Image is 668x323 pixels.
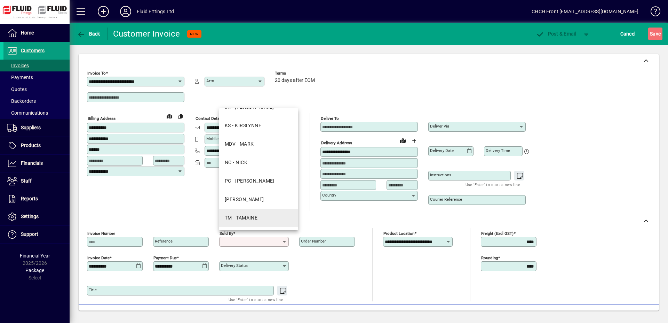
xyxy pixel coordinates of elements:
[322,193,336,198] mat-label: Country
[206,136,218,141] mat-label: Mobile
[481,255,498,260] mat-label: Rounding
[608,308,643,321] button: Product
[219,116,298,135] mat-option: KS - KIRSLYNNE
[420,309,455,320] span: Product History
[481,231,514,236] mat-label: Freight (excl GST)
[206,78,214,83] mat-label: Attn
[21,231,38,237] span: Support
[3,226,70,243] a: Support
[3,208,70,225] a: Settings
[3,24,70,42] a: Home
[225,122,261,129] div: KS - KIRSLYNNE
[229,295,283,303] mat-hint: Use 'Enter' to start a new line
[225,177,275,185] div: PC - [PERSON_NAME]
[548,31,551,37] span: P
[21,125,41,130] span: Suppliers
[89,287,97,292] mat-label: Title
[113,28,180,39] div: Customer Invoice
[225,159,247,166] div: NC - NICK
[7,98,36,104] span: Backorders
[87,71,106,76] mat-label: Invoice To
[620,28,636,39] span: Cancel
[532,6,638,17] div: CHCH Front [EMAIL_ADDRESS][DOMAIN_NAME]
[20,253,50,259] span: Financial Year
[219,135,298,153] mat-option: MDV - MARK
[430,172,451,177] mat-label: Instructions
[21,214,39,219] span: Settings
[75,28,102,40] button: Back
[3,83,70,95] a: Quotes
[220,231,233,236] mat-label: Sold by
[7,86,27,92] span: Quotes
[87,255,110,260] mat-label: Invoice date
[275,78,315,83] span: 20 days after EOM
[650,31,653,37] span: S
[175,111,186,122] button: Copy to Delivery address
[21,196,38,201] span: Reports
[619,28,637,40] button: Cancel
[219,190,298,209] mat-option: RH - RAY
[137,6,174,17] div: Fluid Fittings Ltd
[321,116,339,121] mat-label: Deliver To
[3,119,70,137] a: Suppliers
[645,1,659,24] a: Knowledge Base
[430,124,449,129] mat-label: Deliver via
[70,28,108,40] app-page-header-button: Back
[430,148,454,153] mat-label: Delivery date
[114,5,137,18] button: Profile
[417,308,458,321] button: Product History
[648,28,662,40] button: Save
[3,190,70,208] a: Reports
[3,107,70,119] a: Communications
[466,180,520,189] mat-hint: Use 'Enter' to start a new line
[301,239,326,244] mat-label: Order number
[397,135,408,146] a: View on map
[612,309,640,320] span: Product
[532,28,580,40] button: Post & Email
[155,239,173,244] mat-label: Reference
[3,155,70,172] a: Financials
[153,255,177,260] mat-label: Payment due
[21,178,32,184] span: Staff
[219,172,298,190] mat-option: PC - PAUL
[225,140,254,148] div: MDV - MARK
[408,135,420,146] button: Choose address
[190,32,199,36] span: NEW
[430,197,462,202] mat-label: Courier Reference
[536,31,576,37] span: ost & Email
[21,30,34,36] span: Home
[3,60,70,71] a: Invoices
[225,214,257,222] div: TM - TAMAINE
[25,268,44,273] span: Package
[486,148,510,153] mat-label: Delivery time
[3,71,70,83] a: Payments
[275,71,317,76] span: Terms
[225,196,264,203] div: [PERSON_NAME]
[3,137,70,154] a: Products
[7,63,29,68] span: Invoices
[21,160,43,166] span: Financials
[219,153,298,172] mat-option: NC - NICK
[92,5,114,18] button: Add
[77,31,100,37] span: Back
[7,110,48,116] span: Communications
[164,110,175,122] a: View on map
[383,231,414,236] mat-label: Product location
[21,143,41,148] span: Products
[219,209,298,227] mat-option: TM - TAMAINE
[3,172,70,190] a: Staff
[7,75,33,80] span: Payments
[221,263,248,268] mat-label: Delivery status
[87,231,115,236] mat-label: Invoice number
[3,95,70,107] a: Backorders
[21,48,45,53] span: Customers
[650,28,661,39] span: ave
